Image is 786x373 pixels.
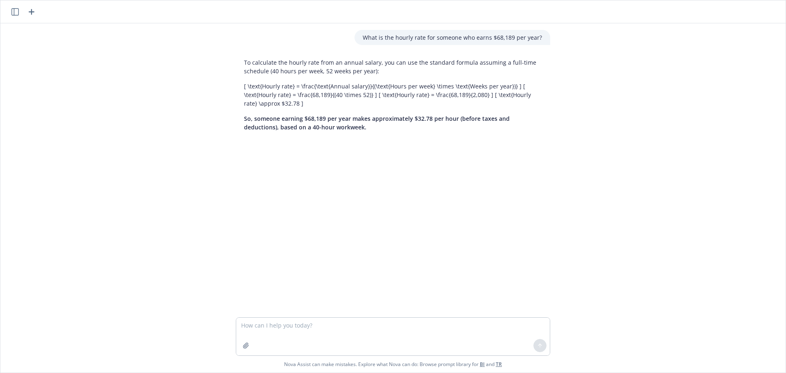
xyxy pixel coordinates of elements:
[496,361,502,368] a: TR
[244,58,542,75] p: To calculate the hourly rate from an annual salary, you can use the standard formula assuming a f...
[4,356,782,373] span: Nova Assist can make mistakes. Explore what Nova can do: Browse prompt library for and
[244,82,542,108] p: [ \text{Hourly rate} = \frac{\text{Annual salary}}{(\text{Hours per week} \times \text{Weeks per ...
[480,361,485,368] a: BI
[244,115,510,131] span: So, someone earning $68,189 per year makes approximately $32.78 per hour (before taxes and deduct...
[363,33,542,42] p: What is the hourly rate for someone who earns $68,189 per year?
